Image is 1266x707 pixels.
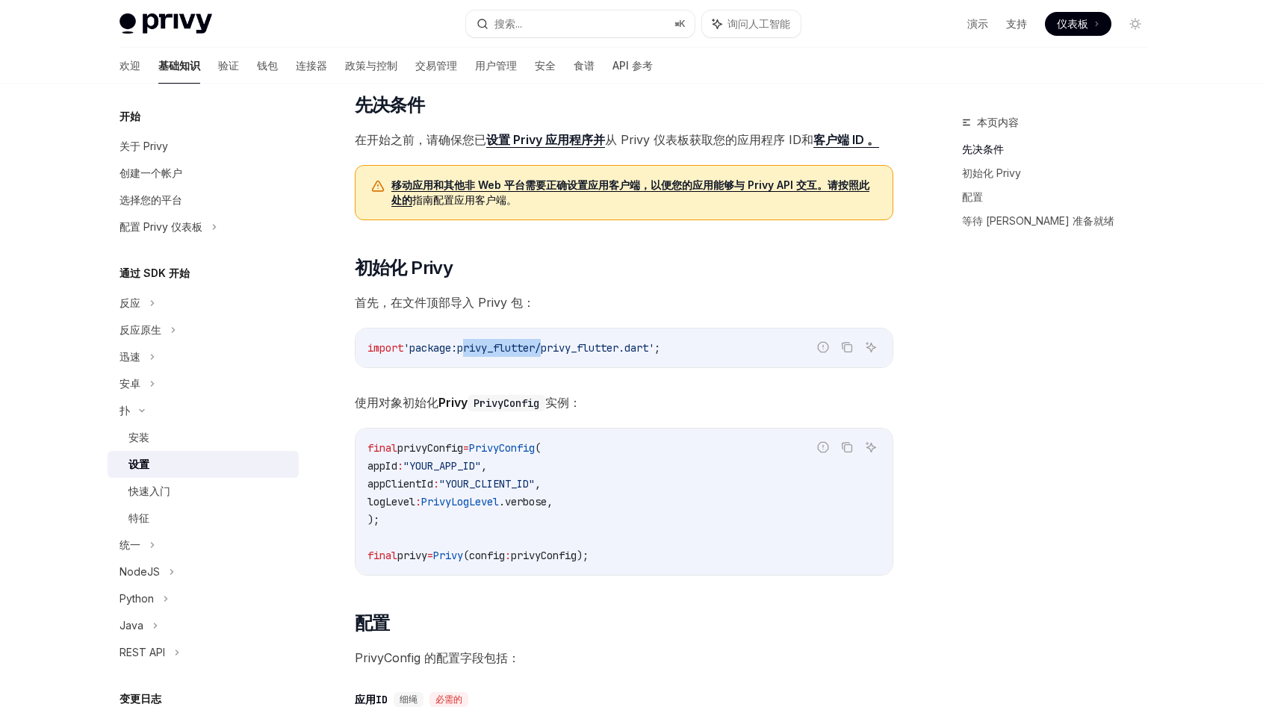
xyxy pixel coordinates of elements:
[499,495,553,508] span: .verbose,
[120,350,140,363] font: 迅速
[962,161,1159,185] a: 初始化 Privy
[257,59,278,72] font: 钱包
[120,404,130,417] font: 扑
[158,48,200,84] a: 基础知识
[1045,12,1111,36] a: 仪表板
[296,59,327,72] font: 连接器
[574,48,595,84] a: 食谱
[727,17,790,30] font: 询问人工智能
[962,143,1004,155] font: 先决条件
[128,485,170,497] font: 快速入门
[355,295,535,310] font: 首先，在文件顶部导入 Privy 包：
[120,565,160,578] font: NodeJS
[962,209,1159,233] a: 等待 [PERSON_NAME] 准备就绪
[345,48,397,84] a: 政策与控制
[355,257,453,278] font: 初始化 Privy
[861,337,881,357] button: 询问人工智能
[412,193,506,206] font: 指南配置应用客户端
[433,477,439,490] span: :
[367,459,397,473] span: appId
[403,459,481,473] span: "YOUR_APP_ID"
[481,459,487,473] span: ,
[120,220,202,233] font: 配置 Privy 仪表板
[391,178,869,207] a: 移动应用和其他非 Web 平台需要正确设置应用客户端，以便您的应用能够与 Privy API 交互。请按照此处的
[397,441,463,455] span: privyConfig
[355,132,486,147] font: 在开始之前，请确保您已
[108,451,299,478] a: 设置
[397,459,403,473] span: :
[535,441,541,455] span: (
[545,395,581,410] font: 实例：
[108,187,299,214] a: 选择您的平台
[367,441,397,455] span: final
[466,10,695,37] button: 搜索...⌘K
[962,137,1159,161] a: 先决条件
[463,549,505,562] span: (config
[427,549,433,562] span: =
[967,16,988,31] a: 演示
[813,132,879,147] font: 客户端 ID 。
[120,59,140,72] font: 欢迎
[120,193,182,206] font: 选择您的平台
[962,185,1159,209] a: 配置
[574,59,595,72] font: 食谱
[370,179,385,194] svg: 警告
[218,59,239,72] font: 验证
[813,337,833,357] button: 报告错误代码
[120,592,154,605] font: Python
[486,132,605,147] font: 设置 Privy 应用程序并
[128,458,149,470] font: 设置
[813,132,879,148] a: 客户端 ID 。
[494,17,522,30] font: 搜索...
[403,395,438,410] font: 初始化
[367,495,415,508] span: logLevel
[506,193,517,206] font: 。
[120,140,168,152] font: 关于 Privy
[967,17,988,30] font: 演示
[367,341,403,355] span: import
[605,132,801,147] font: 从 Privy 仪表板获取您的应用程序 ID
[120,646,165,658] font: REST API
[535,48,556,84] a: 安全
[1006,16,1027,31] a: 支持
[108,478,299,505] a: 快速入门
[120,110,140,122] font: 开始
[679,18,686,29] font: K
[415,59,457,72] font: 交易管理
[654,341,660,355] span: ;
[674,18,679,29] font: ⌘
[1123,12,1147,36] button: 切换暗模式
[702,10,801,37] button: 询问人工智能
[120,267,190,279] font: 通过 SDK 开始
[257,48,278,84] a: 钱包
[475,48,517,84] a: 用户管理
[511,549,589,562] span: privyConfig);
[535,59,556,72] font: 安全
[355,612,390,634] font: 配置
[108,424,299,451] a: 安装
[1006,17,1027,30] font: 支持
[421,495,499,508] span: PrivyLogLevel
[801,132,813,147] font: 和
[505,549,511,562] span: :
[962,190,983,203] font: 配置
[1057,17,1088,30] font: 仪表板
[120,296,140,309] font: 反应
[367,477,433,490] span: appClientId
[438,395,468,410] font: Privy
[120,619,143,632] font: Java
[397,549,427,562] span: privy
[355,693,388,706] font: 应用ID
[837,337,857,357] button: 复制代码块中的内容
[355,650,520,665] font: PrivyConfig 的配置字段包括：
[108,133,299,160] a: 关于 Privy
[345,59,397,72] font: 政策与控制
[128,431,149,443] font: 安装
[469,441,535,455] span: PrivyConfig
[218,48,239,84] a: 验证
[837,437,857,457] button: 复制代码块中的内容
[415,48,457,84] a: 交易管理
[612,48,653,84] a: API 参考
[355,94,425,116] font: 先决条件
[108,160,299,187] a: 创建一个帐户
